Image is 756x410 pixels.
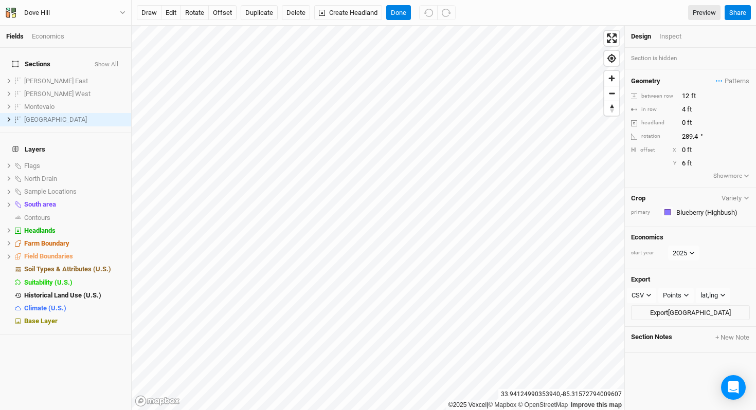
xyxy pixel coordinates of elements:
[604,71,619,86] button: Zoom in
[94,61,119,68] button: Show All
[137,5,161,21] button: draw
[24,265,111,273] span: Soil Types & Attributes (U.S.)
[571,401,622,408] a: Improve this map
[721,194,750,202] button: Variety
[518,401,568,408] a: OpenStreetMap
[631,233,750,241] h4: Economics
[721,375,746,400] div: Open Intercom Messenger
[631,119,676,127] div: headland
[135,395,180,407] a: Mapbox logo
[132,26,624,410] canvas: Map
[24,200,125,209] div: South area
[631,106,676,114] div: in row
[6,139,125,160] h4: Layers
[627,288,656,303] button: CSV
[24,103,125,111] div: Montevalo
[663,290,681,301] div: Points
[24,239,69,247] span: Farm Boundary
[631,249,667,257] div: start year
[241,5,278,21] button: Duplicate
[24,162,125,170] div: Flags
[24,188,125,196] div: Sample Locations
[5,7,126,18] button: Dove Hill
[604,31,619,46] button: Enter fullscreen
[24,90,125,98] div: Lyerly West
[24,77,88,85] span: [PERSON_NAME] East
[24,265,125,273] div: Soil Types & Attributes (U.S.)
[448,400,622,410] div: |
[437,5,456,21] button: Redo (^Z)
[24,278,125,287] div: Suitability (U.S.)
[625,48,756,69] div: Section is hidden
[419,5,438,21] button: Undo (^z)
[208,5,237,21] button: offset
[604,86,619,101] button: Zoom out
[32,32,64,41] div: Economics
[24,103,55,110] span: Montevalo
[488,401,516,408] a: Mapbox
[632,290,644,301] div: CSV
[386,5,411,21] button: Done
[631,194,645,202] h4: Crop
[24,291,125,300] div: Historical Land Use (U.S.)
[713,171,750,181] button: Showmore
[24,317,125,325] div: Base Layer
[715,76,750,87] button: Patterns
[24,90,91,98] span: [PERSON_NAME] West
[688,5,721,21] a: Preview
[282,5,310,21] button: Delete
[6,32,24,40] a: Fields
[24,291,101,299] span: Historical Land Use (U.S.)
[604,101,619,116] button: Reset bearing to north
[24,214,50,221] span: Contours
[24,304,125,312] div: Climate (U.S.)
[640,146,655,154] div: offset
[24,162,40,170] span: Flags
[24,252,73,260] span: Field Boundaries
[24,317,58,325] span: Base Layer
[659,32,696,41] div: Inspect
[314,5,382,21] button: Create Headland
[24,252,125,260] div: Field Boundaries
[24,214,125,222] div: Contours
[24,175,125,183] div: North Drain
[24,227,125,235] div: Headlands
[631,32,651,41] div: Design
[696,288,730,303] button: lat,lng
[640,160,676,167] div: Y
[716,76,749,86] span: Patterns
[24,116,125,124] div: Pond Field
[700,290,718,301] div: lat,lng
[631,333,672,342] span: Section Notes
[24,77,125,85] div: Lyerly East
[668,246,699,261] button: 2025
[631,305,750,321] button: Export[GEOGRAPHIC_DATA]
[498,389,624,400] div: 33.94124990353940 , -85.31572794009607
[24,8,50,18] div: Dove Hill
[673,206,750,218] input: Blueberry (Highbush)
[715,333,750,342] button: + New Note
[448,401,487,408] a: ©2025 Vexcel
[631,133,676,140] div: rotation
[24,116,87,123] span: [GEOGRAPHIC_DATA]
[24,239,125,248] div: Farm Boundary
[631,209,657,216] div: primary
[24,188,77,195] span: Sample Locations
[631,92,676,100] div: between row
[24,200,56,208] span: South area
[725,5,751,21] button: Share
[24,278,73,286] span: Suitability (U.S.)
[24,304,66,312] span: Climate (U.S.)
[604,51,619,66] button: Find my location
[24,175,57,182] span: North Drain
[631,77,660,85] h4: Geometry
[673,146,676,154] div: X
[12,60,50,68] span: Sections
